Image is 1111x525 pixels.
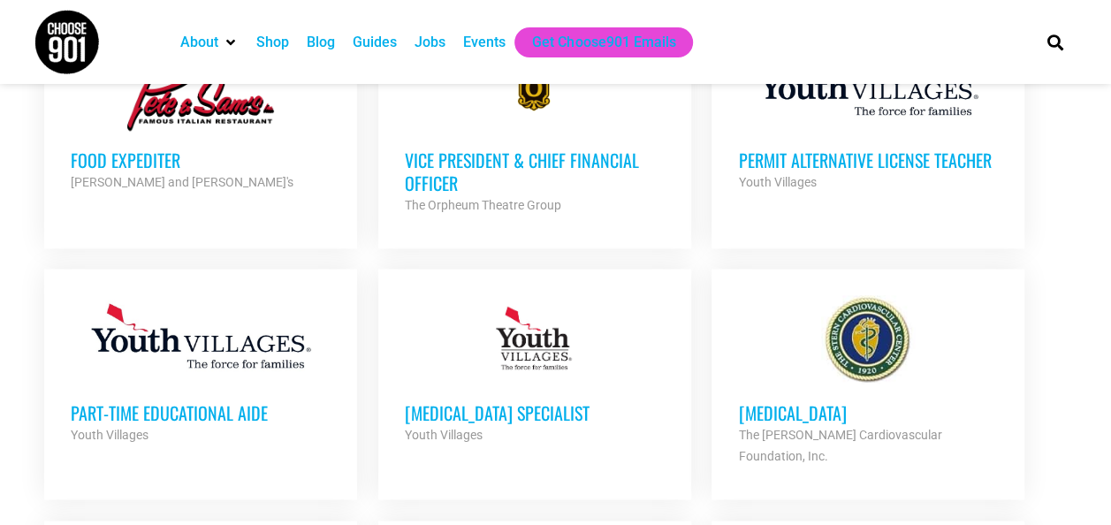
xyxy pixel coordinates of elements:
[353,32,397,53] a: Guides
[256,32,289,53] a: Shop
[405,428,483,442] strong: Youth Villages
[711,269,1024,493] a: [MEDICAL_DATA] The [PERSON_NAME] Cardiovascular Foundation, Inc.
[180,32,218,53] a: About
[171,27,247,57] div: About
[71,148,331,171] h3: Food Expediter
[738,175,816,189] strong: Youth Villages
[71,175,293,189] strong: [PERSON_NAME] and [PERSON_NAME]'s
[307,32,335,53] a: Blog
[415,32,445,53] a: Jobs
[44,16,357,219] a: Food Expediter [PERSON_NAME] and [PERSON_NAME]'s
[738,401,998,424] h3: [MEDICAL_DATA]
[378,16,691,242] a: Vice President & Chief Financial Officer The Orpheum Theatre Group
[463,32,506,53] a: Events
[738,148,998,171] h3: Permit Alternative License Teacher
[171,27,1016,57] nav: Main nav
[1040,27,1069,57] div: Search
[405,198,561,212] strong: The Orpheum Theatre Group
[405,148,665,194] h3: Vice President & Chief Financial Officer
[738,428,941,463] strong: The [PERSON_NAME] Cardiovascular Foundation, Inc.
[71,401,331,424] h3: Part-Time Educational Aide
[711,16,1024,219] a: Permit Alternative License Teacher Youth Villages
[532,32,675,53] a: Get Choose901 Emails
[71,428,148,442] strong: Youth Villages
[44,269,357,472] a: Part-Time Educational Aide Youth Villages
[378,269,691,472] a: [MEDICAL_DATA] Specialist Youth Villages
[405,401,665,424] h3: [MEDICAL_DATA] Specialist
